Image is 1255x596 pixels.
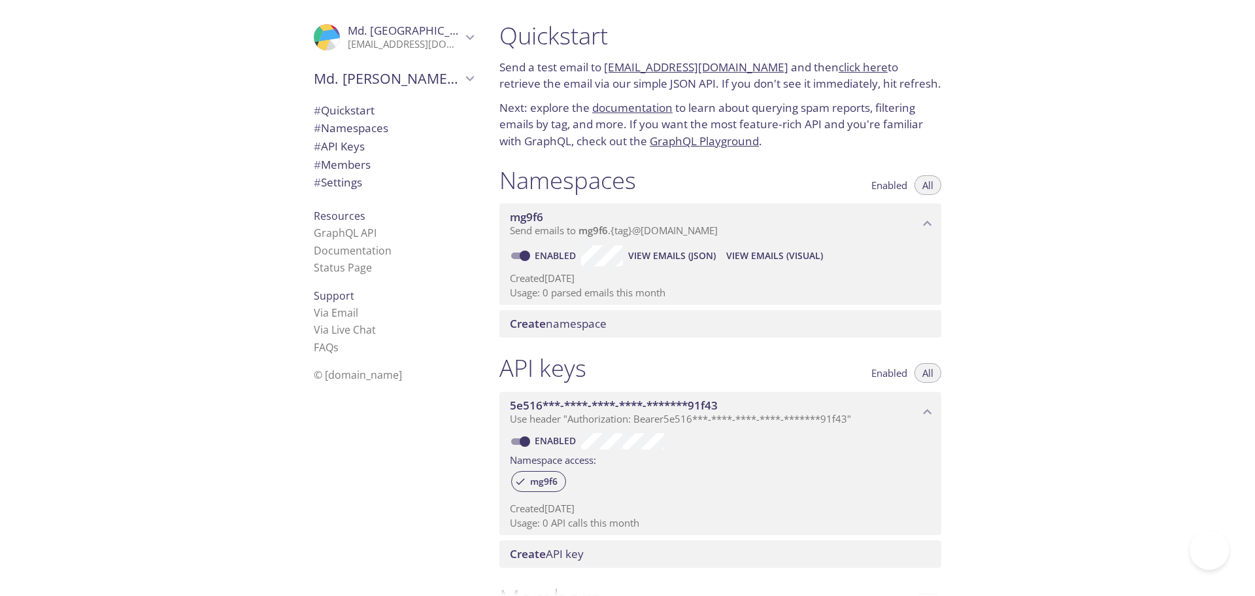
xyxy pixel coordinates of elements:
p: Created [DATE] [510,502,931,516]
a: Enabled [533,249,581,262]
div: mg9f6 [511,471,566,492]
a: [EMAIL_ADDRESS][DOMAIN_NAME] [604,60,788,75]
a: FAQ [314,340,339,355]
span: # [314,139,321,154]
div: Md. Noyon's team [303,61,484,96]
div: Members [303,156,484,174]
button: Enabled [863,363,915,383]
span: API Keys [314,139,365,154]
span: Send emails to . {tag} @[DOMAIN_NAME] [510,224,718,237]
span: # [314,120,321,135]
a: Status Page [314,260,372,275]
span: Resources [314,209,365,223]
a: GraphQL Playground [650,133,759,149]
span: Support [314,289,354,303]
p: Usage: 0 API calls this month [510,516,931,530]
p: Send a test email to and then to retrieve the email via our simple JSON API. If you don't see it ... [499,59,941,92]
span: Md. [PERSON_NAME]'s team [314,69,461,88]
span: namespace [510,316,607,331]
a: Documentation [314,243,392,258]
div: API Keys [303,137,484,156]
span: Create [510,546,546,561]
div: Quickstart [303,101,484,120]
span: Md. [GEOGRAPHIC_DATA] [PERSON_NAME] [348,23,573,38]
div: Md. Noyon Hassan [303,16,484,59]
button: View Emails (JSON) [623,245,721,266]
button: View Emails (Visual) [721,245,828,266]
h1: API keys [499,353,586,383]
button: Enabled [863,175,915,195]
a: documentation [592,100,673,115]
span: View Emails (Visual) [726,248,823,264]
a: click here [839,60,888,75]
span: s [333,340,339,355]
a: Via Live Chat [314,323,376,337]
a: Enabled [533,434,581,447]
span: API key [510,546,584,561]
span: Members [314,157,371,172]
span: mg9f6 [522,476,565,487]
span: © [DOMAIN_NAME] [314,368,402,382]
span: Settings [314,175,362,190]
div: Namespaces [303,119,484,137]
div: Create namespace [499,310,941,338]
div: Create API Key [499,540,941,568]
span: # [314,157,321,172]
p: Created [DATE] [510,272,931,285]
label: Namespace access: [510,449,596,468]
div: mg9f6 namespace [499,203,941,244]
h1: Namespaces [499,166,636,195]
span: mg9f6 [578,224,608,237]
button: All [914,175,941,195]
p: [EMAIL_ADDRESS][DOMAIN_NAME] [348,38,461,51]
iframe: Help Scout Beacon - Open [1190,531,1229,570]
span: View Emails (JSON) [628,248,716,264]
span: Namespaces [314,120,388,135]
button: All [914,363,941,383]
span: Quickstart [314,103,375,118]
a: GraphQL API [314,226,376,240]
span: # [314,175,321,190]
div: Team Settings [303,173,484,192]
span: Create [510,316,546,331]
a: Via Email [314,306,358,320]
p: Usage: 0 parsed emails this month [510,286,931,300]
span: mg9f6 [510,209,543,224]
p: Next: explore the to learn about querying spam reports, filtering emails by tag, and more. If you... [499,99,941,150]
h1: Quickstart [499,21,941,50]
span: # [314,103,321,118]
